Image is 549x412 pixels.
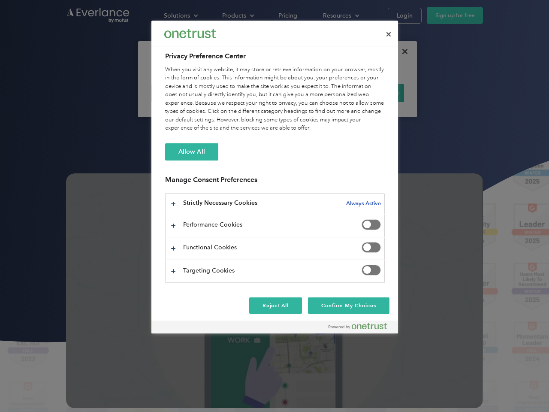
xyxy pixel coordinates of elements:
[165,66,385,133] div: When you visit any website, it may store or retrieve information on your browser, mostly in the f...
[165,176,385,189] h3: Manage Consent Preferences
[165,143,218,161] button: Allow All
[308,297,389,314] button: Confirm My Choices
[164,25,216,42] div: Everlance
[249,297,302,314] button: Reject All
[379,25,398,44] button: Close
[151,21,398,333] div: Preference center
[63,51,106,69] input: Submit
[165,51,385,61] h2: Privacy Preference Center
[164,29,216,38] img: Everlance
[151,21,398,333] div: Privacy Preference Center
[329,323,394,333] a: Powered by OneTrust Opens in a new Tab
[329,323,387,330] img: Powered by OneTrust Opens in a new Tab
